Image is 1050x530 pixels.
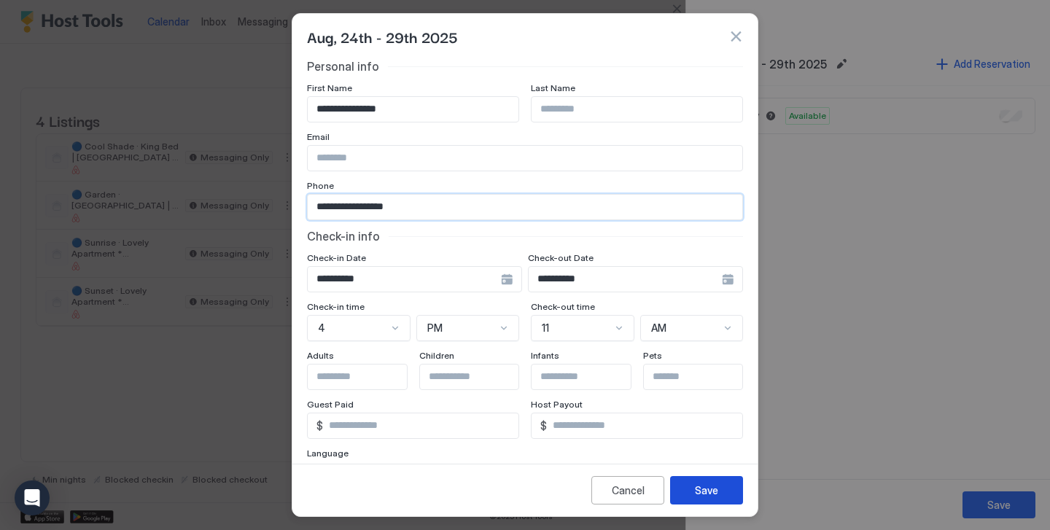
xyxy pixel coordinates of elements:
[531,350,559,361] span: Infants
[307,399,354,410] span: Guest Paid
[307,82,352,93] span: First Name
[308,195,742,219] input: Input Field
[420,365,540,389] input: Input Field
[529,267,722,292] input: Input Field
[318,321,325,335] span: 4
[532,97,742,122] input: Input Field
[15,480,50,515] div: Open Intercom Messenger
[316,419,323,432] span: $
[644,365,763,389] input: Input Field
[308,146,742,171] input: Input Field
[531,301,595,312] span: Check-out time
[427,321,443,335] span: PM
[308,365,427,389] input: Input Field
[591,476,664,504] button: Cancel
[419,350,454,361] span: Children
[547,413,742,438] input: Input Field
[307,350,334,361] span: Adults
[540,419,547,432] span: $
[308,97,518,122] input: Input Field
[307,131,330,142] span: Email
[643,350,662,361] span: Pets
[307,180,334,191] span: Phone
[670,476,743,504] button: Save
[542,321,549,335] span: 11
[307,301,365,312] span: Check-in time
[531,399,583,410] span: Host Payout
[307,252,366,263] span: Check-in Date
[307,448,349,459] span: Language
[307,59,379,74] span: Personal info
[307,26,458,47] span: Aug, 24th - 29th 2025
[695,483,718,498] div: Save
[651,321,666,335] span: AM
[323,413,518,438] input: Input Field
[612,483,645,498] div: Cancel
[307,229,380,243] span: Check-in info
[308,267,501,292] input: Input Field
[532,365,651,389] input: Input Field
[531,82,575,93] span: Last Name
[528,252,594,263] span: Check-out Date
